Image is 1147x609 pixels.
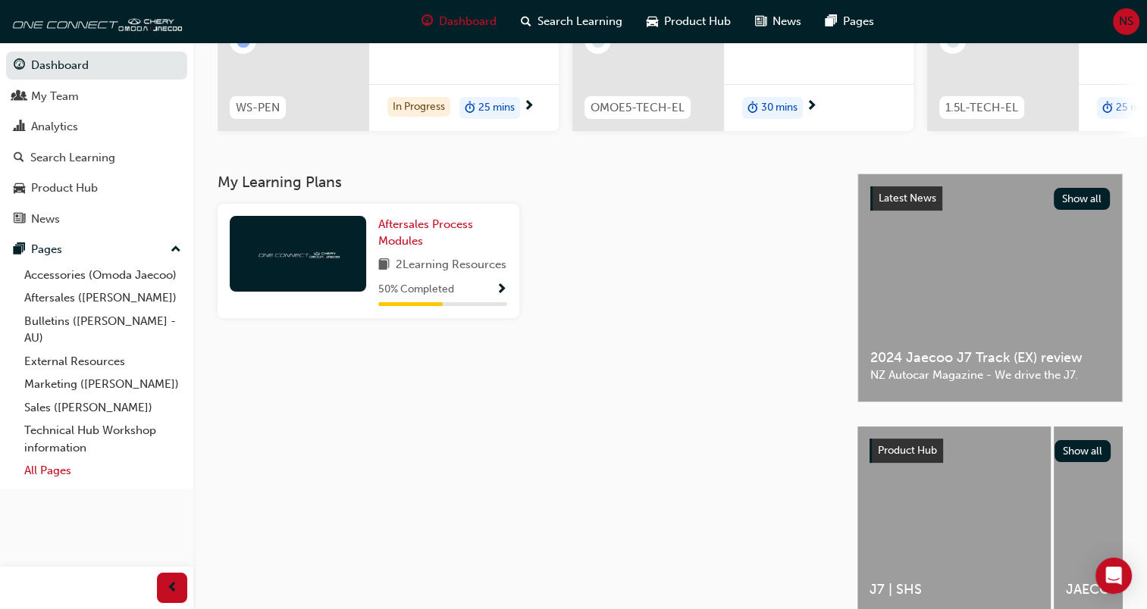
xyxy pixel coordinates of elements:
[31,88,79,105] div: My Team
[945,99,1018,117] span: 1.5L-TECH-EL
[18,310,187,350] a: Bulletins ([PERSON_NAME] - AU)
[378,281,454,298] span: 50 % Completed
[14,213,25,226] span: news-icon
[6,48,187,236] button: DashboardMy TeamAnalyticsSearch LearningProduct HubNews
[18,459,187,483] a: All Pages
[465,98,475,118] span: duration-icon
[857,173,1123,402] a: Latest NewsShow all2024 Jaecoo J7 Track (EX) reviewNZ Autocar Magazine - We drive the J7.
[14,182,25,195] span: car-icon
[478,99,515,117] span: 25 mins
[31,241,62,258] div: Pages
[635,6,743,37] a: car-iconProduct Hub
[378,256,390,275] span: book-icon
[18,264,187,287] a: Accessories (Omoda Jaecoo)
[496,280,507,299] button: Show Progress
[6,236,187,264] button: Pages
[826,12,837,31] span: pages-icon
[6,83,187,111] a: My Team
[18,286,187,310] a: Aftersales ([PERSON_NAME])
[6,144,187,172] a: Search Learning
[1113,8,1139,35] button: NS
[870,186,1110,211] a: Latest NewsShow all
[496,283,507,297] span: Show Progress
[755,12,766,31] span: news-icon
[14,243,25,257] span: pages-icon
[14,151,24,165] span: search-icon
[747,98,758,118] span: duration-icon
[218,173,833,191] h3: My Learning Plans
[870,367,1110,384] span: NZ Autocar Magazine - We drive the J7.
[6,205,187,233] a: News
[378,217,473,248] span: Aftersales Process Modules
[14,120,25,134] span: chart-icon
[843,13,874,30] span: Pages
[664,13,731,30] span: Product Hub
[396,256,506,275] span: 2 Learning Resources
[806,100,817,114] span: next-icon
[813,6,886,37] a: pages-iconPages
[30,149,115,167] div: Search Learning
[6,113,187,141] a: Analytics
[870,349,1110,367] span: 2024 Jaecoo J7 Track (EX) review
[537,13,622,30] span: Search Learning
[409,6,509,37] a: guage-iconDashboard
[509,6,635,37] a: search-iconSearch Learning
[14,59,25,73] span: guage-icon
[761,99,798,117] span: 30 mins
[1119,13,1133,30] span: NS
[439,13,497,30] span: Dashboard
[743,6,813,37] a: news-iconNews
[18,419,187,459] a: Technical Hub Workshop information
[18,350,187,373] a: External Resources
[31,180,98,197] div: Product Hub
[256,246,340,261] img: oneconnect
[870,439,1111,463] a: Product HubShow all
[8,6,182,36] img: oneconnect
[31,118,78,136] div: Analytics
[773,13,801,30] span: News
[591,99,685,117] span: OMOE5-TECH-EL
[31,211,60,228] div: News
[523,100,534,114] span: next-icon
[1102,98,1113,118] span: duration-icon
[1095,557,1132,594] div: Open Intercom Messenger
[878,444,937,457] span: Product Hub
[387,97,450,117] div: In Progress
[167,579,178,598] span: prev-icon
[18,396,187,420] a: Sales ([PERSON_NAME])
[647,12,658,31] span: car-icon
[171,240,181,260] span: up-icon
[18,373,187,396] a: Marketing ([PERSON_NAME])
[6,174,187,202] a: Product Hub
[521,12,531,31] span: search-icon
[1055,440,1111,462] button: Show all
[879,192,936,205] span: Latest News
[378,216,507,250] a: Aftersales Process Modules
[6,52,187,80] a: Dashboard
[870,581,1039,598] span: J7 | SHS
[236,99,280,117] span: WS-PEN
[1054,188,1111,210] button: Show all
[422,12,433,31] span: guage-icon
[14,90,25,104] span: people-icon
